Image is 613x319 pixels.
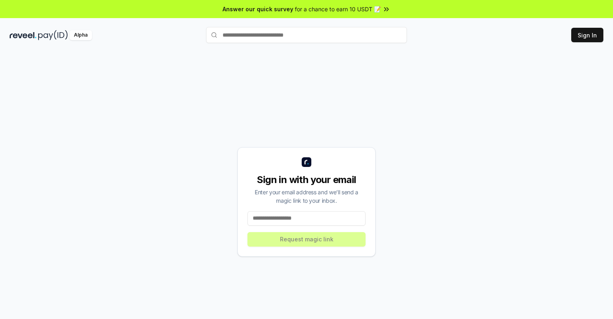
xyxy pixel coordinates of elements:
[295,5,381,13] span: for a chance to earn 10 USDT 📝
[247,173,366,186] div: Sign in with your email
[247,188,366,205] div: Enter your email address and we’ll send a magic link to your inbox.
[571,28,603,42] button: Sign In
[302,157,311,167] img: logo_small
[10,30,37,40] img: reveel_dark
[223,5,293,13] span: Answer our quick survey
[69,30,92,40] div: Alpha
[38,30,68,40] img: pay_id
